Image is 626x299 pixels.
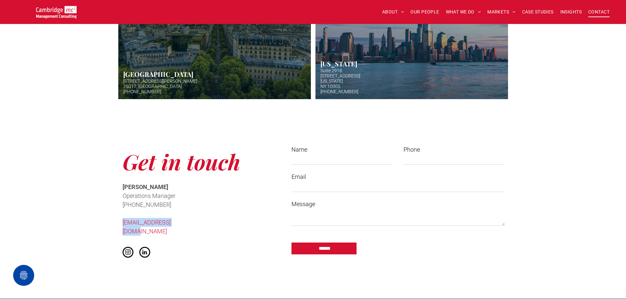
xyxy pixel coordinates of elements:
[123,247,133,259] a: instagram
[404,145,504,154] label: Phone
[123,201,171,208] span: [PHONE_NUMBER]
[123,219,171,235] a: [EMAIL_ADDRESS][DOMAIN_NAME]
[557,7,585,17] a: INSIGHTS
[484,7,519,17] a: MARKETS
[36,6,77,18] img: Go to Homepage
[407,7,442,17] a: OUR PEOPLE
[291,200,504,208] label: Message
[291,172,504,181] label: Email
[123,183,168,190] span: [PERSON_NAME]
[379,7,407,17] a: ABOUT
[139,247,150,259] a: linkedin
[123,192,175,199] span: Operations Manager
[519,7,557,17] a: CASE STUDIES
[291,145,392,154] label: Name
[585,7,613,17] a: CONTACT
[123,147,240,176] span: Get in touch
[443,7,484,17] a: WHAT WE DO
[36,7,77,14] a: Your Business Transformed | Cambridge Management Consulting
